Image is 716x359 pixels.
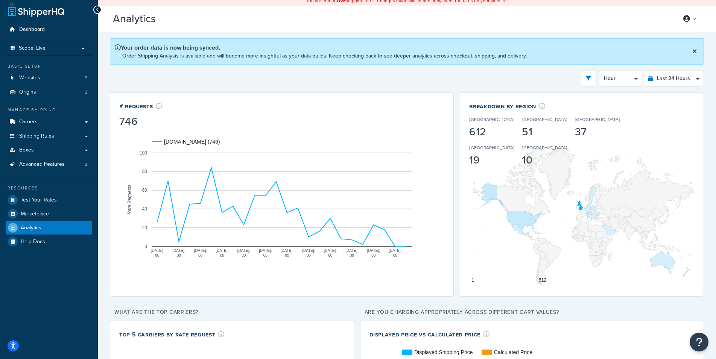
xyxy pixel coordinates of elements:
a: Dashboard [6,23,92,36]
text: Rate Requests [127,185,132,214]
span: Boxes [19,147,34,153]
span: 2 [85,89,87,95]
span: Websites [19,75,40,81]
div: 746 [119,116,162,127]
span: Scope: Live [19,45,46,52]
div: 37 [575,127,620,137]
text: 612 [539,277,547,283]
text: 0 [144,244,147,249]
text: 00 [220,253,225,258]
text: [DOMAIN_NAME] (746) [164,139,220,145]
text: 00 [328,253,333,258]
text: 00 [242,253,246,258]
li: Origins [6,85,92,99]
span: Help Docs [21,239,45,245]
text: [DATE]: [302,248,315,253]
div: Basic Setup [6,63,92,70]
text: [DATE]: [324,248,337,253]
text: 80 [142,169,147,174]
a: Analytics [6,221,92,235]
text: [DATE]: [172,248,185,253]
div: Manage Shipping [6,107,92,113]
p: [GEOGRAPHIC_DATA] [522,144,567,151]
p: [GEOGRAPHIC_DATA] [522,116,567,123]
span: Shipping Rules [19,133,54,139]
span: 2 [85,75,87,81]
span: Test Your Rates [21,197,57,203]
text: [DATE]: [216,248,228,253]
button: open filter drawer [581,71,596,86]
text: 00 [155,253,160,258]
text: [DATE]: [281,248,293,253]
li: Websites [6,71,92,85]
span: Analytics [21,225,41,231]
text: 00 [371,253,376,258]
a: Test Your Rates [6,193,92,207]
text: [DATE]: [367,248,380,253]
div: 10 [522,155,567,165]
p: [GEOGRAPHIC_DATA] [469,116,514,123]
p: Are you charging appropriately across different cart values? [360,307,704,318]
text: 40 [142,206,147,212]
text: 00 [198,253,203,258]
div: # Requests [119,102,162,111]
text: Displayed Shipping Price [414,349,473,355]
a: Marketplace [6,207,92,221]
span: Origins [19,89,36,95]
span: Beta [158,16,183,24]
a: Carriers [6,115,92,129]
text: [DATE]: [259,248,272,253]
text: Calculated Price [494,349,532,355]
div: Resources [6,185,92,191]
span: 2 [85,161,87,168]
svg: A chart. [119,128,444,271]
button: Open Resource Center [690,333,708,351]
text: [DATE]: [237,248,250,253]
a: Shipping Rules [6,129,92,143]
a: Websites2 [6,71,92,85]
p: [GEOGRAPHIC_DATA] [469,144,514,151]
span: Dashboard [19,26,45,33]
text: [DATE]: [151,248,164,253]
text: 00 [350,253,354,258]
p: Your order data is now being synced. [115,43,527,52]
text: 100 [140,150,147,155]
div: Top 5 Carriers by Rate Request [119,330,225,339]
text: 00 [393,253,398,258]
a: Advanced Features2 [6,158,92,171]
text: 60 [142,188,147,193]
li: Advanced Features [6,158,92,171]
h3: Analytics [113,13,667,25]
div: 19 [469,155,514,165]
a: Origins2 [6,85,92,99]
text: [DATE]: [389,248,401,253]
span: Advanced Features [19,161,65,168]
text: 00 [263,253,268,258]
span: Marketplace [21,211,49,217]
p: Order Shipping Analysis is available and will become more insightful as your data builds. Keep ch... [122,52,527,60]
text: [DATE]: [194,248,207,253]
span: Carriers [19,119,38,125]
text: 00 [285,253,289,258]
p: What are the top carriers? [110,307,354,318]
div: 612 [469,127,514,137]
a: Boxes [6,143,92,157]
div: 51 [522,127,567,137]
text: 1 [472,277,474,283]
text: 20 [142,225,147,230]
div: Breakdown by Region [469,102,672,111]
a: Help Docs [6,235,92,248]
text: 00 [177,253,181,258]
text: 00 [307,253,311,258]
p: [GEOGRAPHIC_DATA] [575,116,620,123]
div: Displayed Price vs Calculated Price [369,330,490,339]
